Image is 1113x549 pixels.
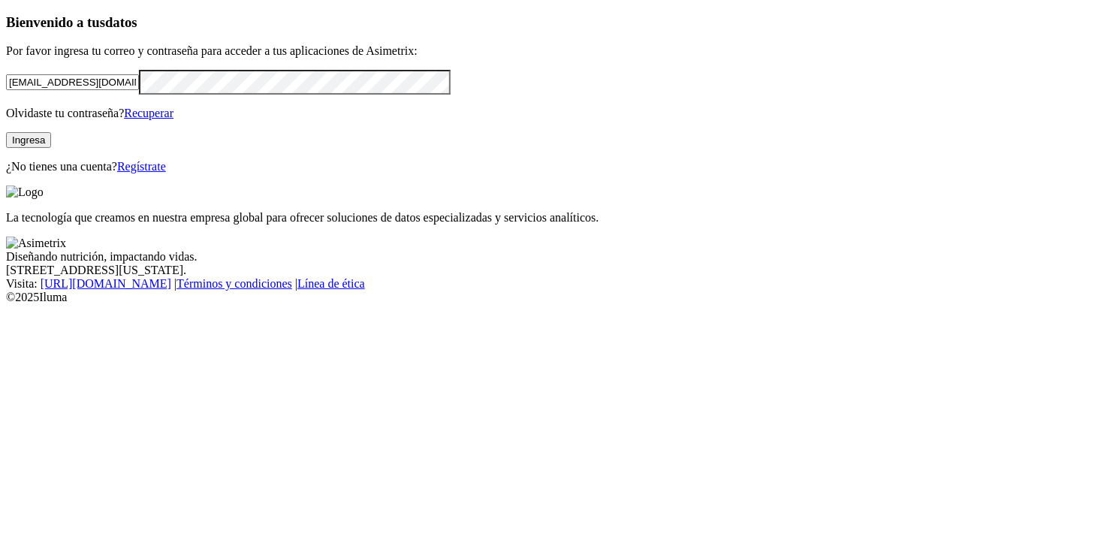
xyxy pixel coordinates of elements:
p: ¿No tienes una cuenta? [6,160,1107,173]
span: datos [105,14,137,30]
div: Visita : | | [6,277,1107,291]
p: Por favor ingresa tu correo y contraseña para acceder a tus aplicaciones de Asimetrix: [6,44,1107,58]
a: [URL][DOMAIN_NAME] [41,277,171,290]
a: Recuperar [124,107,173,119]
div: © 2025 Iluma [6,291,1107,304]
img: Asimetrix [6,237,66,250]
div: [STREET_ADDRESS][US_STATE]. [6,264,1107,277]
a: Regístrate [117,160,166,173]
h3: Bienvenido a tus [6,14,1107,31]
a: Términos y condiciones [176,277,292,290]
button: Ingresa [6,132,51,148]
p: La tecnología que creamos en nuestra empresa global para ofrecer soluciones de datos especializad... [6,211,1107,225]
p: Olvidaste tu contraseña? [6,107,1107,120]
img: Logo [6,186,44,199]
input: Tu correo [6,74,139,90]
a: Línea de ética [297,277,365,290]
div: Diseñando nutrición, impactando vidas. [6,250,1107,264]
